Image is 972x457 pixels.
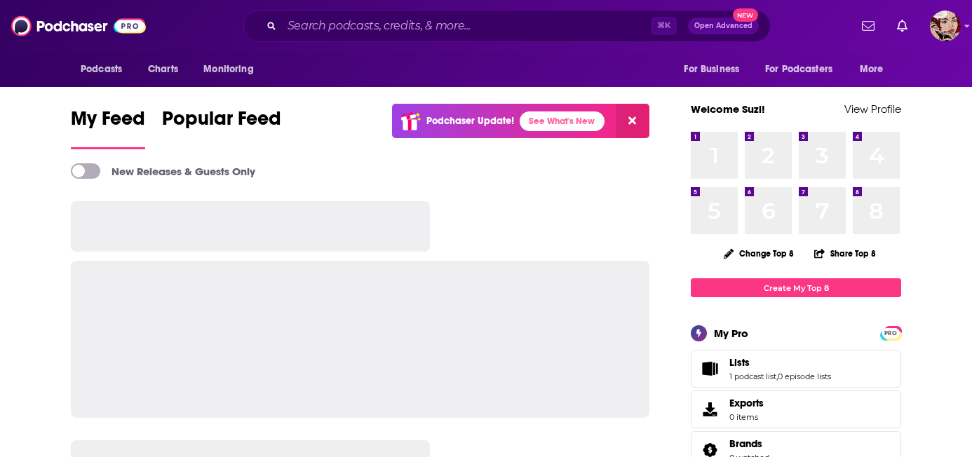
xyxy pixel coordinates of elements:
span: Charts [148,60,178,79]
span: 0 items [729,412,764,422]
input: Search podcasts, credits, & more... [282,15,651,37]
span: Lists [691,350,901,388]
a: Show notifications dropdown [891,14,913,38]
a: 1 podcast list [729,371,776,381]
img: User Profile [930,11,961,41]
p: Podchaser Update! [426,115,514,127]
span: Popular Feed [162,107,281,139]
span: For Business [684,60,739,79]
span: Exports [696,400,724,419]
button: open menu [71,56,140,83]
button: open menu [756,56,853,83]
span: Exports [729,397,764,409]
button: Open AdvancedNew [688,18,759,34]
span: For Podcasters [765,60,832,79]
button: Change Top 8 [715,245,802,262]
a: View Profile [844,102,901,116]
a: Create My Top 8 [691,278,901,297]
a: Show notifications dropdown [856,14,880,38]
div: My Pro [714,327,748,340]
span: ⌘ K [651,17,677,35]
span: , [776,371,778,381]
button: open menu [674,56,757,83]
button: open menu [850,56,901,83]
span: Brands [729,437,762,450]
span: Podcasts [81,60,122,79]
button: Show profile menu [930,11,961,41]
div: Search podcasts, credits, & more... [243,10,771,42]
a: Charts [139,56,187,83]
a: PRO [882,327,899,338]
a: Exports [691,390,901,428]
button: open menu [194,56,271,83]
img: Podchaser - Follow, Share and Rate Podcasts [11,13,146,39]
button: Share Top 8 [814,240,877,267]
span: PRO [882,328,899,339]
span: New [733,8,758,22]
a: See What's New [520,111,605,131]
a: Lists [729,356,831,369]
span: Open Advanced [694,22,752,29]
a: New Releases & Guests Only [71,163,255,179]
a: 0 episode lists [778,371,831,381]
a: Welcome Suzi! [691,102,765,116]
span: More [860,60,884,79]
span: Lists [729,356,750,369]
span: Monitoring [203,60,253,79]
a: Brands [729,437,769,450]
a: My Feed [71,107,145,149]
a: Popular Feed [162,107,281,149]
span: Logged in as NBM-Suzi [930,11,961,41]
a: Lists [696,359,724,378]
span: My Feed [71,107,145,139]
